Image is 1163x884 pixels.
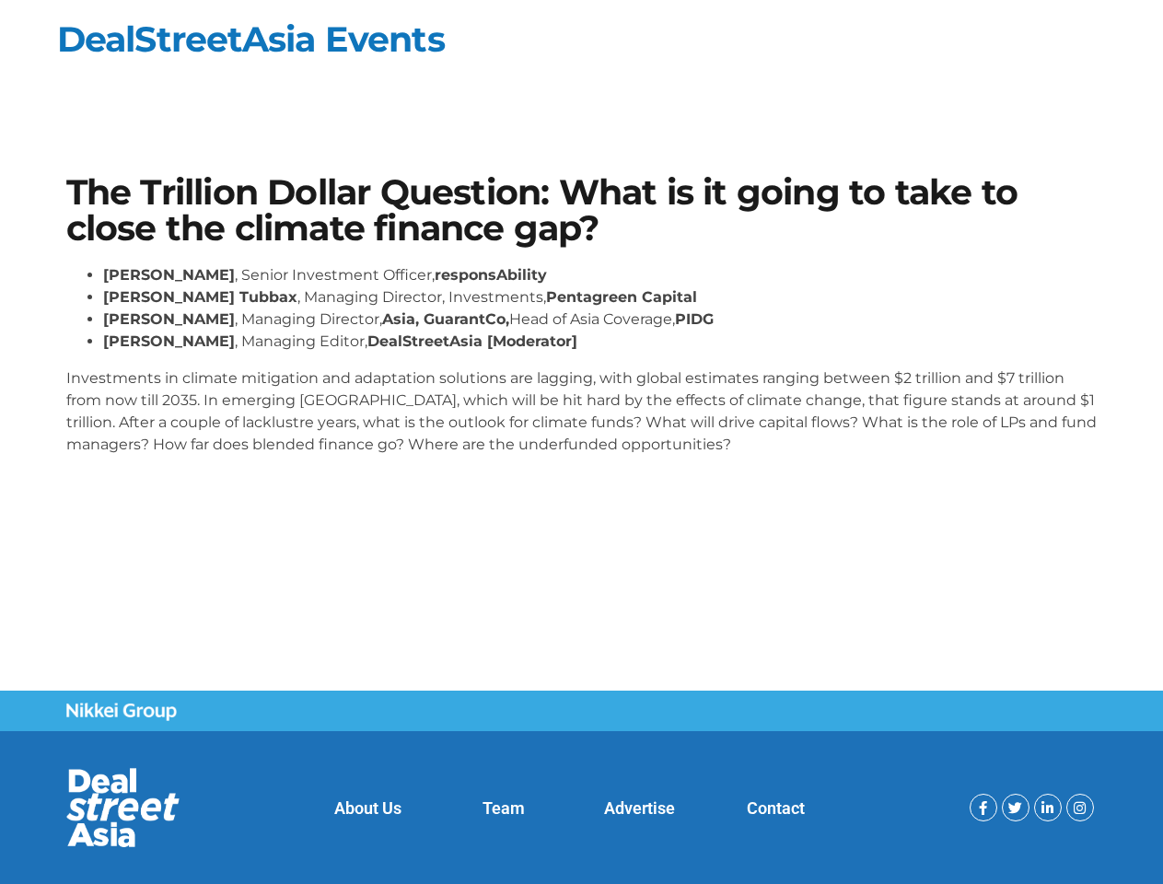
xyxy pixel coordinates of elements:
li: , Managing Director, Investments, [103,286,1098,308]
h1: The Trillion Dollar Question: What is it going to take to close the climate finance gap? [66,175,1098,246]
strong: Pentagreen Capital [546,288,697,306]
img: Nikkei Group [66,703,177,721]
strong: [PERSON_NAME] Tubbax [103,288,297,306]
a: Team [483,798,525,818]
strong: [PERSON_NAME] [103,310,235,328]
strong: responsAbility [435,266,547,284]
strong: DealStreetAsia [Moderator] [367,332,577,350]
p: Investments in climate mitigation and adaptation solutions are lagging, with global estimates ran... [66,367,1098,456]
strong: [PERSON_NAME] [103,266,235,284]
li: , Managing Editor, [103,331,1098,353]
strong: [PERSON_NAME] [103,332,235,350]
li: , Managing Director, Head of Asia Coverage, [103,308,1098,331]
a: Advertise [604,798,675,818]
a: Contact [747,798,805,818]
a: DealStreetAsia Events [57,17,445,61]
a: About Us [334,798,401,818]
strong: Asia, GuarantCo, [382,310,509,328]
strong: PIDG [675,310,714,328]
li: , Senior Investment Officer, [103,264,1098,286]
